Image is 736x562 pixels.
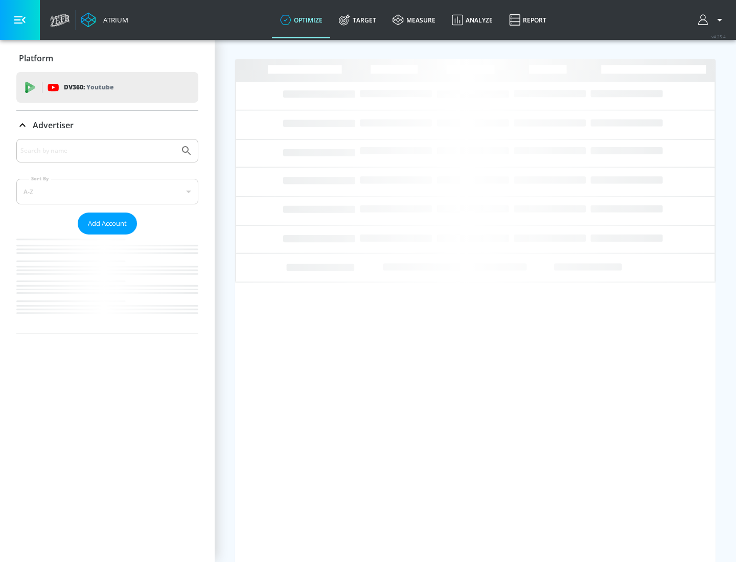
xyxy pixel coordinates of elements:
a: Atrium [81,12,128,28]
p: DV360: [64,82,113,93]
div: Atrium [99,15,128,25]
a: Target [331,2,384,38]
span: v 4.25.4 [711,34,726,39]
div: DV360: Youtube [16,72,198,103]
span: Add Account [88,218,127,229]
nav: list of Advertiser [16,235,198,334]
div: Advertiser [16,139,198,334]
div: A-Z [16,179,198,204]
a: Report [501,2,555,38]
a: optimize [272,2,331,38]
button: Add Account [78,213,137,235]
div: Platform [16,44,198,73]
p: Advertiser [33,120,74,131]
input: Search by name [20,144,175,157]
label: Sort By [29,175,51,182]
a: measure [384,2,444,38]
p: Platform [19,53,53,64]
div: Advertiser [16,111,198,139]
p: Youtube [86,82,113,92]
a: Analyze [444,2,501,38]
